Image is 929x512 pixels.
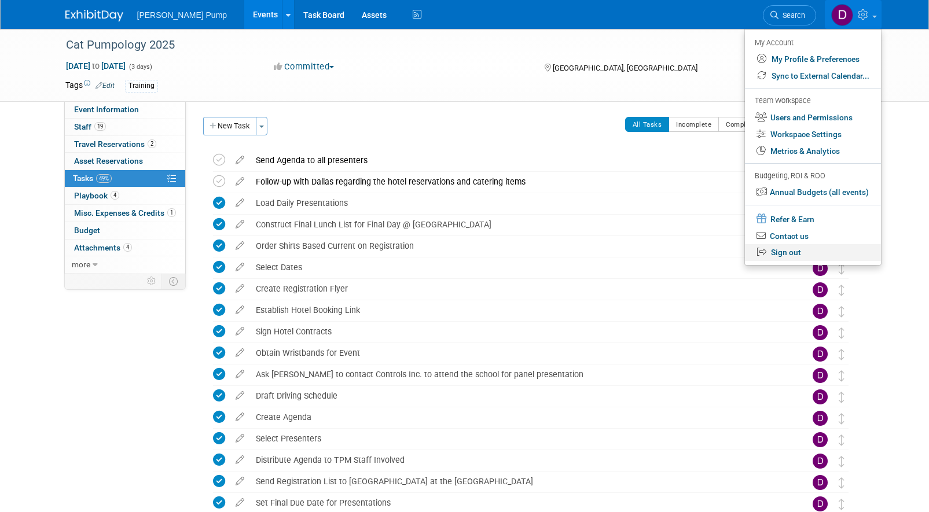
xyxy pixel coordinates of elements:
div: Load Daily Presentations [250,193,780,213]
span: Asset Reservations [74,156,143,165]
a: edit [230,369,250,380]
a: Budget [65,222,185,239]
i: Move task [839,499,844,510]
i: Move task [839,370,844,381]
a: edit [230,176,250,187]
button: Committed [270,61,339,73]
img: Del Ritz [813,454,828,469]
div: Follow-up with Dallas regarding the hotel reservations and catering items [250,172,780,191]
span: Playbook [74,191,119,200]
img: Del Ritz [813,347,828,362]
div: Construct Final Lunch List for Final Day @ [GEOGRAPHIC_DATA] [250,215,780,234]
a: Workspace Settings [745,126,881,143]
div: Budgeting, ROI & ROO [755,170,869,182]
span: 1 [167,208,176,217]
img: Del Ritz [813,475,828,490]
div: My Account [755,35,869,49]
img: Del Ritz [813,261,828,276]
i: Move task [839,434,844,445]
span: [DATE] [DATE] [65,61,126,71]
a: Refer & Earn [745,210,881,228]
div: Ask [PERSON_NAME] to contact Controls Inc. to attend the school for panel presentation [250,364,790,384]
div: Cat Pumpology 2025 [62,35,799,56]
a: edit [230,219,250,230]
a: Playbook4 [65,187,185,204]
a: edit [230,305,250,315]
img: Del Ritz [813,304,828,319]
i: Move task [839,285,844,296]
span: Travel Reservations [74,139,156,149]
span: 49% [96,174,112,183]
span: Search [779,11,805,20]
a: Event Information [65,101,185,118]
a: edit [230,348,250,358]
a: edit [230,241,250,251]
span: 4 [123,243,132,252]
td: Toggle Event Tabs [161,274,185,289]
a: edit [230,155,250,165]
img: ExhibitDay [65,10,123,21]
img: Del Ritz [813,496,828,511]
span: Event Information [74,105,139,114]
div: Draft Driving Schedule [250,386,790,406]
button: Completed [718,117,768,132]
span: to [90,61,101,71]
img: Del Ritz [813,282,828,297]
a: Sign out [745,244,881,261]
a: Annual Budgets (all events) [745,184,881,201]
span: 2 [148,139,156,148]
span: more [72,260,90,269]
button: All Tasks [625,117,670,132]
a: Contact us [745,228,881,245]
i: Move task [839,413,844,424]
img: Del Ritz [813,389,828,404]
i: Move task [839,456,844,467]
i: Move task [839,263,844,274]
button: New Task [203,117,256,135]
td: Personalize Event Tab Strip [142,274,162,289]
span: 4 [111,191,119,200]
a: Tasks49% [65,170,185,187]
span: Tasks [73,174,112,183]
i: Move task [839,392,844,403]
a: edit [230,198,250,208]
span: [PERSON_NAME] Pump [137,10,227,20]
div: Create Registration Flyer [250,279,790,299]
div: Establish Hotel Booking Link [250,300,790,320]
a: Staff19 [65,119,185,135]
a: edit [230,455,250,465]
span: Attachments [74,243,132,252]
span: [GEOGRAPHIC_DATA], [GEOGRAPHIC_DATA] [553,64,697,72]
i: Move task [839,306,844,317]
a: Metrics & Analytics [745,143,881,160]
div: Team Workspace [755,95,869,108]
a: edit [230,283,250,294]
i: Move task [839,477,844,488]
span: Budget [74,226,100,235]
div: Training [125,80,158,92]
a: My Profile & Preferences [745,51,881,68]
div: Send Registration List to [GEOGRAPHIC_DATA] at the [GEOGRAPHIC_DATA] [250,472,790,491]
a: edit [230,391,250,401]
img: Del Ritz [831,4,853,26]
i: Move task [839,327,844,338]
div: Create Agenda [250,407,790,427]
a: Travel Reservations2 [65,136,185,153]
img: Del Ritz [813,432,828,447]
a: Edit [96,82,115,90]
div: Select Presenters [250,429,790,448]
div: Order Shirts Based Current on Registration [250,236,780,256]
a: edit [230,433,250,444]
div: Distribute Agenda to TPM Staff Involved [250,450,790,470]
div: Send Agenda to all presenters [250,150,780,170]
td: Tags [65,79,115,93]
img: Del Ritz [813,368,828,383]
i: Move task [839,349,844,360]
div: Sign Hotel Contracts [250,322,790,341]
span: 19 [94,122,106,131]
span: Staff [74,122,106,131]
img: Del Ritz [813,411,828,426]
a: edit [230,262,250,272]
img: Del Ritz [813,325,828,340]
a: Search [763,5,816,25]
